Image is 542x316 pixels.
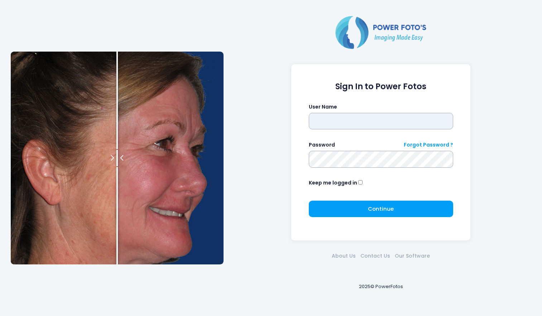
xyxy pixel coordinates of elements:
[358,252,393,260] a: Contact Us
[330,252,358,260] a: About Us
[404,141,453,149] a: Forgot Password ?
[309,201,453,217] button: Continue
[393,252,432,260] a: Our Software
[309,82,453,91] h1: Sign In to Power Fotos
[368,205,394,212] span: Continue
[309,103,337,111] label: User Name
[231,271,531,302] div: 2025© PowerFotos
[332,14,429,50] img: Logo
[309,179,357,187] label: Keep me logged in
[309,141,335,149] label: Password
